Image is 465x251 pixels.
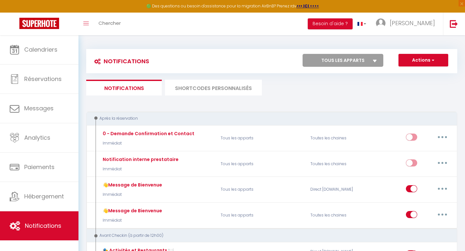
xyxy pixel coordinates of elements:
[308,18,353,29] button: Besoin d'aide ?
[306,129,366,147] div: Toutes les chaines
[101,217,162,224] p: Immédiat
[101,181,162,188] div: 👋Message de Bienvenue
[86,80,162,95] li: Notifications
[216,155,306,173] p: Tous les apparts
[101,166,179,172] p: Immédiat
[98,20,121,26] span: Chercher
[24,134,50,142] span: Analytics
[24,192,64,200] span: Hébergement
[92,115,444,122] div: Après la réservation
[101,140,194,146] p: Immédiat
[25,222,61,230] span: Notifications
[19,18,59,29] img: Super Booking
[94,13,126,35] a: Chercher
[24,75,62,83] span: Réservations
[24,163,55,171] span: Paiements
[216,206,306,225] p: Tous les apparts
[306,180,366,199] div: Direct [DOMAIN_NAME]
[306,206,366,225] div: Toutes les chaines
[101,207,162,214] div: 👋Message de Bienvenue
[296,3,319,9] a: >>> ICI <<<<
[390,19,435,27] span: [PERSON_NAME]
[450,20,458,28] img: logout
[371,13,443,35] a: ... [PERSON_NAME]
[24,45,57,54] span: Calendriers
[216,180,306,199] p: Tous les apparts
[101,130,194,137] div: 0 - Demande Confirmation et Contact
[24,104,54,112] span: Messages
[165,80,262,95] li: SHORTCODES PERSONNALISÉS
[398,54,448,67] button: Actions
[92,233,444,239] div: Avant Checkin (à partir de 12h00)
[101,156,179,163] div: Notification interne prestataire
[306,155,366,173] div: Toutes les chaines
[91,54,149,68] h3: Notifications
[376,18,386,28] img: ...
[101,192,162,198] p: Immédiat
[216,129,306,147] p: Tous les apparts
